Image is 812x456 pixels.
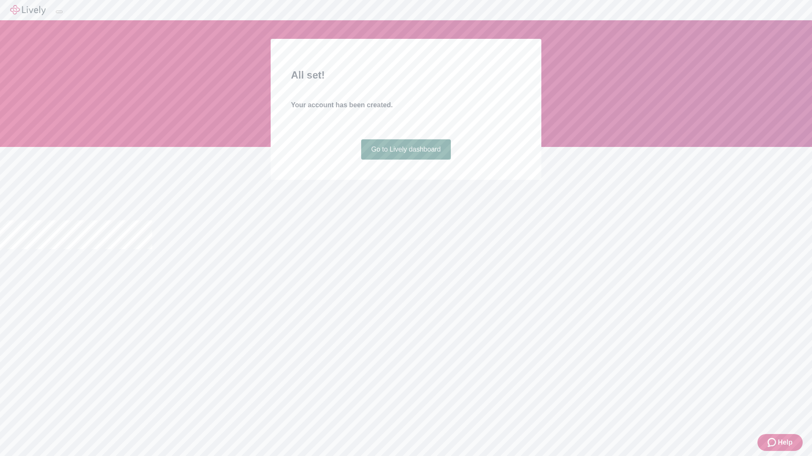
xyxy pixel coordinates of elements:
[778,437,793,448] span: Help
[291,100,521,110] h4: Your account has been created.
[291,68,521,83] h2: All set!
[768,437,778,448] svg: Zendesk support icon
[757,434,803,451] button: Zendesk support iconHelp
[10,5,46,15] img: Lively
[361,139,451,160] a: Go to Lively dashboard
[56,11,63,13] button: Log out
